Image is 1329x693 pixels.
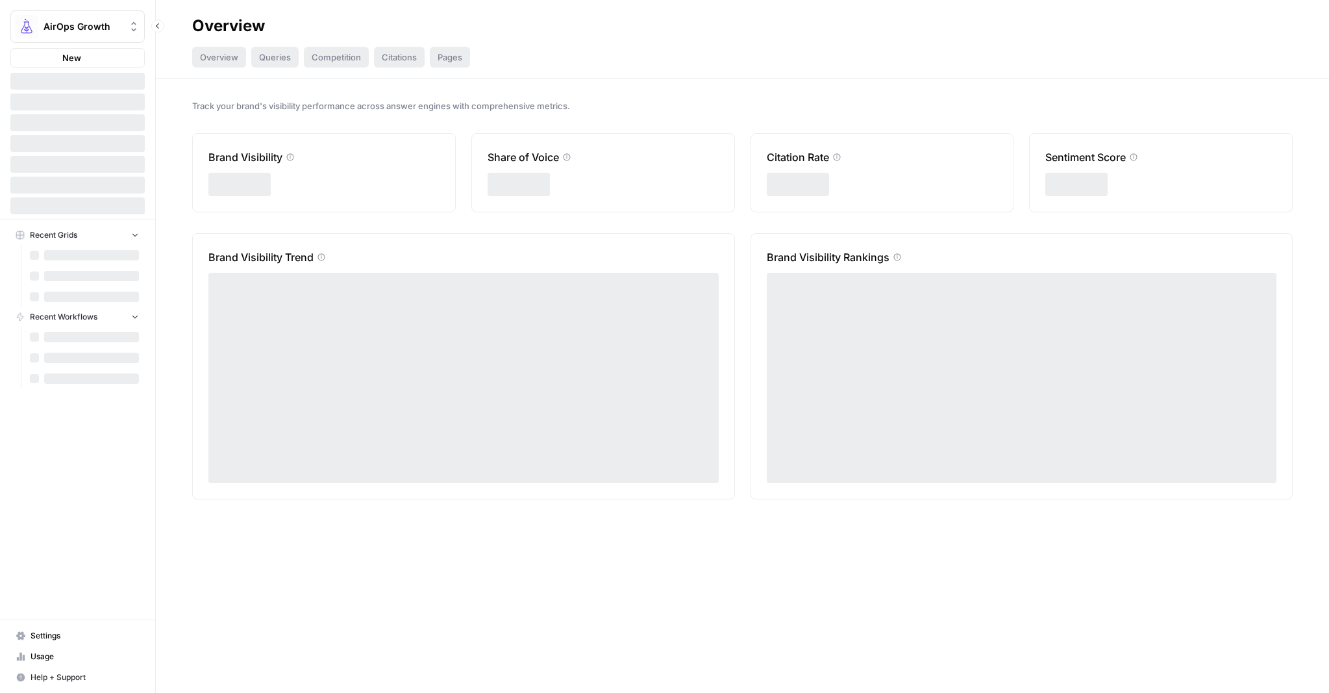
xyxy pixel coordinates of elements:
[10,667,145,688] button: Help + Support
[10,10,145,43] button: Workspace: AirOps Growth
[10,48,145,68] button: New
[30,229,77,241] span: Recent Grids
[1045,149,1126,165] p: Sentiment Score
[208,149,282,165] p: Brand Visibility
[208,249,314,265] p: Brand Visibility Trend
[304,47,369,68] div: Competition
[10,307,145,327] button: Recent Workflows
[31,672,139,683] span: Help + Support
[10,646,145,667] a: Usage
[31,651,139,662] span: Usage
[10,225,145,245] button: Recent Grids
[30,311,97,323] span: Recent Workflows
[15,15,38,38] img: AirOps Growth Logo
[430,47,470,68] div: Pages
[31,630,139,642] span: Settings
[192,47,246,68] div: Overview
[192,99,1293,112] span: Track your brand's visibility performance across answer engines with comprehensive metrics.
[10,625,145,646] a: Settings
[251,47,299,68] div: Queries
[767,249,889,265] p: Brand Visibility Rankings
[488,149,559,165] p: Share of Voice
[767,149,829,165] p: Citation Rate
[62,51,81,64] span: New
[192,16,265,36] div: Overview
[43,20,122,33] span: AirOps Growth
[374,47,425,68] div: Citations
